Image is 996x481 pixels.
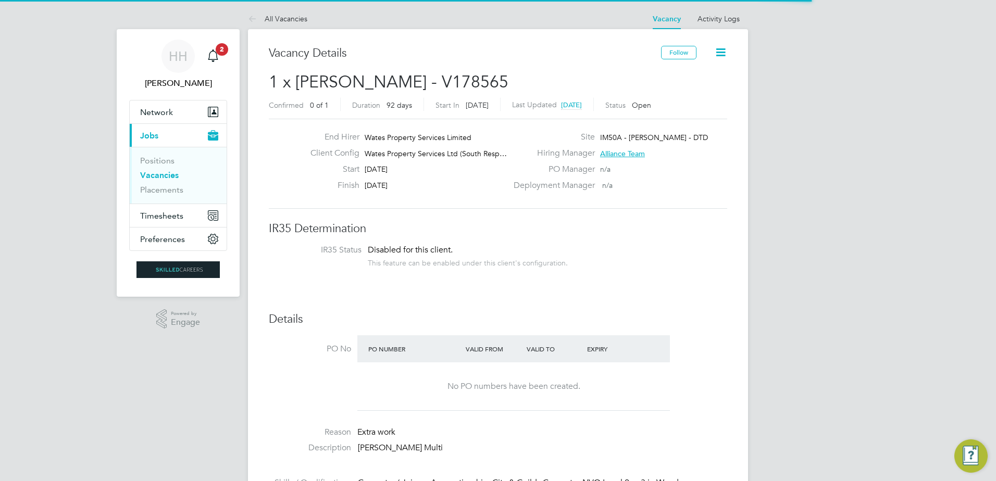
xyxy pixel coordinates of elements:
p: [PERSON_NAME] Multi [358,442,727,453]
div: Expiry [584,339,645,358]
label: Site [507,132,595,143]
label: Confirmed [269,100,304,110]
h3: Vacancy Details [269,46,661,61]
span: [DATE] [365,164,388,174]
span: Wates Property Services Ltd (South Resp… [365,149,507,158]
div: This feature can be enabled under this client's configuration. [368,256,568,268]
button: Jobs [130,124,227,147]
label: Status [605,100,626,110]
a: Go to home page [129,261,227,278]
label: IR35 Status [279,245,362,256]
label: Client Config [302,148,359,159]
div: Valid To [524,339,585,358]
a: Placements [140,185,183,195]
span: Extra work [357,427,395,437]
div: Valid From [463,339,524,358]
h3: IR35 Determination [269,221,727,236]
span: Preferences [140,234,185,244]
span: Jobs [140,131,158,141]
label: Start [302,164,359,175]
span: Network [140,107,173,117]
span: 0 of 1 [310,100,329,110]
span: IM50A - [PERSON_NAME] - DTD [600,133,708,142]
span: [DATE] [365,181,388,190]
label: Start In [435,100,459,110]
label: Hiring Manager [507,148,595,159]
a: Vacancy [653,15,681,23]
button: Timesheets [130,204,227,227]
label: Deployment Manager [507,180,595,191]
button: Preferences [130,227,227,250]
a: HH[PERSON_NAME] [129,40,227,90]
span: Engage [171,318,200,327]
a: 2 [203,40,223,73]
span: Powered by [171,309,200,318]
span: n/a [602,181,613,190]
span: 1 x [PERSON_NAME] - V178565 [269,72,508,92]
span: Alliance Team [600,149,645,158]
span: HH [169,49,188,63]
a: Powered byEngage [156,309,201,329]
span: [DATE] [466,100,489,110]
label: End Hirer [302,132,359,143]
span: Disabled for this client. [368,245,453,255]
label: Description [269,442,351,453]
div: PO Number [366,339,463,358]
div: No PO numbers have been created. [368,381,659,392]
div: Jobs [130,147,227,204]
span: Open [632,100,651,110]
label: Finish [302,180,359,191]
span: Holly Hammatt [129,77,227,90]
h3: Details [269,312,727,327]
label: Reason [269,427,351,438]
a: Activity Logs [698,14,740,23]
span: 92 days [387,100,412,110]
span: 2 [216,43,228,56]
label: Last Updated [512,100,557,109]
span: Timesheets [140,211,183,221]
a: Vacancies [140,170,179,180]
label: Duration [352,100,380,110]
a: Positions [140,156,175,166]
button: Engage Resource Center [954,439,988,473]
label: PO Manager [507,164,595,175]
span: [DATE] [561,100,582,109]
button: Network [130,100,227,123]
nav: Main navigation [117,29,240,297]
button: Follow [661,46,696,59]
a: All Vacancies [248,14,307,23]
span: n/a [600,164,611,174]
label: PO No [269,344,351,355]
span: Wates Property Services Limited [365,133,471,142]
img: skilledcareers-logo-retina.png [136,261,220,278]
